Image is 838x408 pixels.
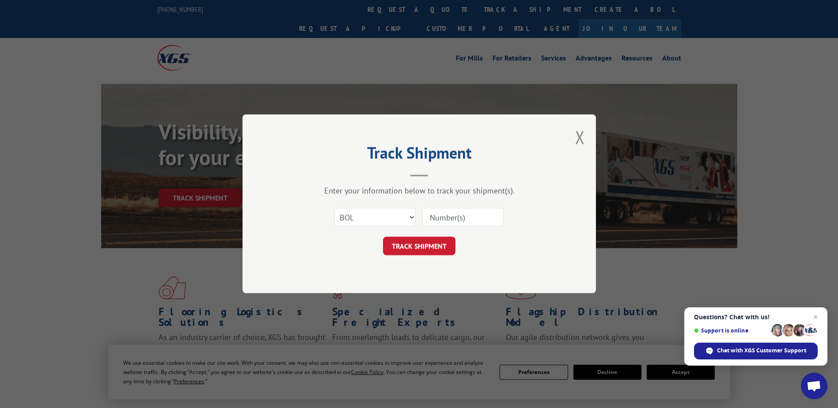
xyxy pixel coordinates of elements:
[422,208,504,227] input: Number(s)
[694,314,818,321] span: Questions? Chat with us!
[694,327,768,334] span: Support is online
[287,147,552,163] h2: Track Shipment
[287,186,552,196] div: Enter your information below to track your shipment(s).
[694,343,818,359] div: Chat with XGS Customer Support
[810,312,821,322] span: Close chat
[801,373,827,399] div: Open chat
[383,237,455,256] button: TRACK SHIPMENT
[717,347,806,355] span: Chat with XGS Customer Support
[575,125,585,149] button: Close modal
